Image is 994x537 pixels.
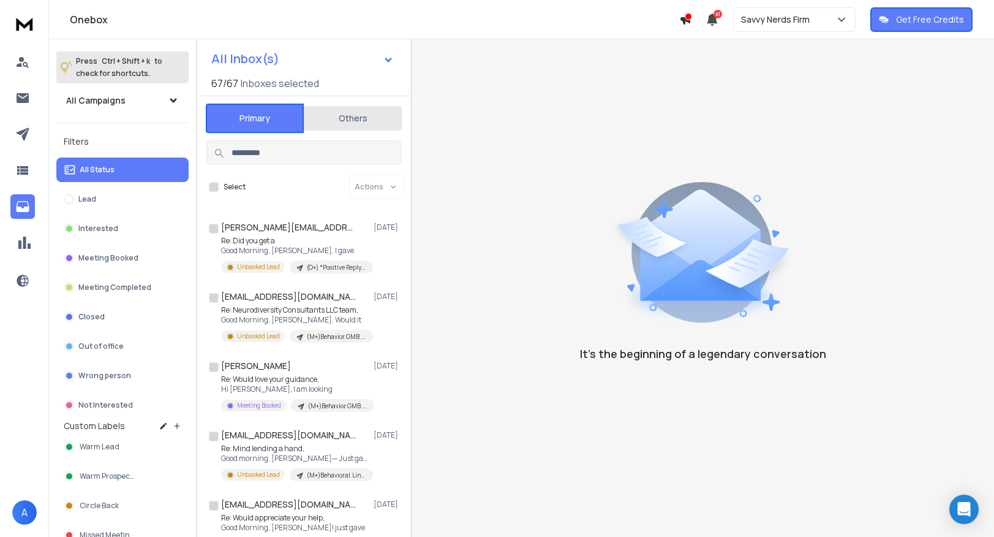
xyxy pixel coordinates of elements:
[80,165,115,175] p: All Status
[221,315,368,325] p: Good Morning, [PERSON_NAME]. Would it
[870,7,973,32] button: Get Free Credits
[221,384,368,394] p: Hi [PERSON_NAME], I am looking
[241,76,319,91] h3: Inboxes selected
[78,341,124,351] p: Out of office
[374,430,401,440] p: [DATE]
[56,464,189,489] button: Warm Prospects
[221,305,368,315] p: Re: Neurodiversity Consultants LLC team,
[78,371,131,381] p: Wrong person
[12,500,37,525] button: A
[221,221,356,234] h1: [PERSON_NAME][EMAIL_ADDRESS][DOMAIN_NAME]
[221,498,356,511] h1: [EMAIL_ADDRESS][DOMAIN_NAME]
[304,105,402,132] button: Others
[78,400,133,410] p: Not Interested
[211,76,238,91] span: 67 / 67
[76,55,162,80] p: Press to check for shortcuts.
[80,442,119,452] span: Warm Lead
[221,429,356,441] h1: [EMAIL_ADDRESS][DOMAIN_NAME]
[949,495,979,524] div: Open Intercom Messenger
[221,523,368,533] p: Good Morning, [PERSON_NAME]! just gave
[78,224,118,234] p: Interested
[307,471,366,480] p: (M+)Behavioral.Linkedin.Q32025
[374,500,401,509] p: [DATE]
[211,53,279,65] h1: All Inbox(s)
[78,253,138,263] p: Meeting Booked
[56,216,189,241] button: Interested
[100,54,152,68] span: Ctrl + Shift + k
[221,291,356,303] h1: [EMAIL_ADDRESS][DOMAIN_NAME]
[201,47,404,71] button: All Inbox(s)
[374,361,401,371] p: [DATE]
[64,420,125,432] h3: Custom Labels
[56,435,189,459] button: Warm Lead
[221,246,368,256] p: Good Morning, [PERSON_NAME], I gave
[56,334,189,359] button: Out of office
[78,283,151,292] p: Meeting Completed
[80,501,119,511] span: Circle Back
[78,194,96,204] p: Lead
[56,187,189,211] button: Lead
[237,470,280,479] p: Unbooked Lead
[308,402,367,411] p: (M+)Behavior.GMB.Q32025
[56,88,189,113] button: All Campaigns
[56,364,189,388] button: Wrong person
[374,292,401,302] p: [DATE]
[374,223,401,232] p: [DATE]
[56,133,189,150] h3: Filters
[221,454,368,463] p: Good morning, [PERSON_NAME]— Just gave
[221,444,368,454] p: Re: Mind lending a hand,
[66,94,126,107] h1: All Campaigns
[580,345,826,362] p: It’s the beginning of a legendary conversation
[56,493,189,518] button: Circle Back
[224,182,246,192] label: Select
[56,246,189,270] button: Meeting Booked
[206,104,304,133] button: Primary
[12,12,37,35] img: logo
[80,471,136,481] span: Warm Prospects
[56,275,189,300] button: Meeting Completed
[56,393,189,417] button: Not Interested
[221,360,291,372] h1: [PERSON_NAME]
[741,13,815,26] p: Savvy Nerds Firm
[56,158,189,182] button: All Status
[307,263,366,272] p: (O+) *Positive Reply* Prospects- Unbooked Call
[70,12,679,27] h1: Onebox
[237,262,280,272] p: Unbooked Lead
[221,375,368,384] p: Re: Would love your guidance,
[307,332,366,341] p: (M+)Behavior.GMB.Q32025
[237,401,281,410] p: Meeting Booked
[78,312,105,322] p: Closed
[221,513,368,523] p: Re: Would appreciate your help,
[237,332,280,341] p: Unbooked Lead
[56,305,189,329] button: Closed
[221,236,368,246] p: Re: Did you get a
[713,10,722,18] span: 41
[896,13,964,26] p: Get Free Credits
